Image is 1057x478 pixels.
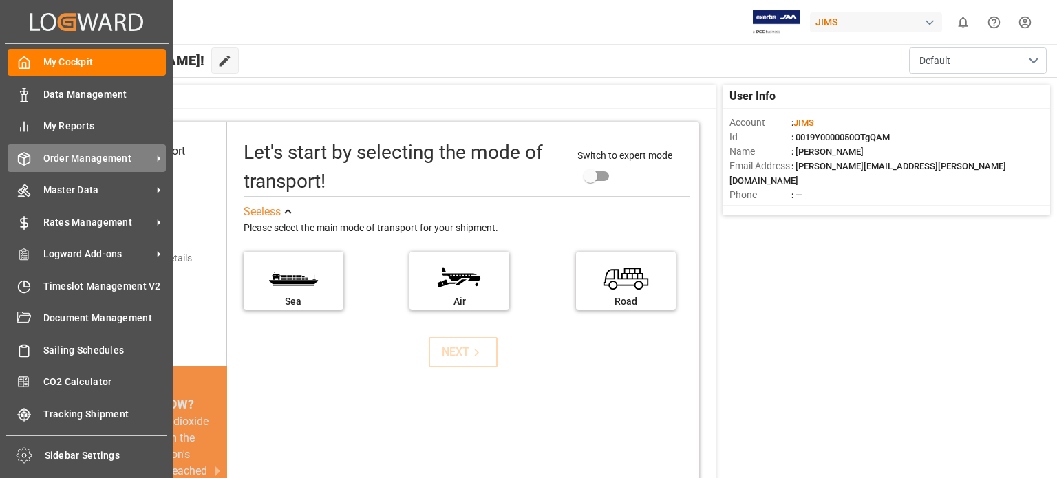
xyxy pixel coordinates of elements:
a: CO2 Calculator [8,369,166,395]
a: Data Management [8,80,166,107]
span: Sailing Schedules [43,343,167,358]
div: Road [583,294,669,309]
span: : [PERSON_NAME] [791,146,864,157]
span: Rates Management [43,215,152,230]
span: : — [791,190,802,200]
a: Sailing Schedules [8,336,166,363]
span: Id [729,130,791,144]
a: Document Management [8,305,166,332]
button: NEXT [429,337,498,367]
span: Order Management [43,151,152,166]
div: Add shipping details [106,251,192,265]
a: Timeslot Management V2 [8,272,166,299]
button: Help Center [979,7,1010,38]
span: User Info [729,88,776,105]
a: Tracking Shipment [8,400,166,427]
span: : [PERSON_NAME][EMAIL_ADDRESS][PERSON_NAME][DOMAIN_NAME] [729,161,1006,186]
a: My Cockpit [8,49,166,76]
span: Email Address [729,159,791,173]
img: Exertis%20JAM%20-%20Email%20Logo.jpg_1722504956.jpg [753,10,800,34]
div: Sea [250,294,337,309]
button: open menu [909,47,1047,74]
span: Master Data [43,183,152,197]
span: My Reports [43,119,167,133]
div: JIMS [810,12,942,32]
div: Let's start by selecting the mode of transport! [244,138,564,196]
span: Sidebar Settings [45,448,168,463]
span: : Shipper [791,204,826,215]
span: Phone [729,188,791,202]
span: Name [729,144,791,159]
span: Timeslot Management V2 [43,279,167,294]
button: show 0 new notifications [948,7,979,38]
span: Switch to expert mode [577,150,672,161]
span: Hello [PERSON_NAME]! [56,47,204,74]
span: Data Management [43,87,167,102]
span: Account [729,116,791,130]
span: My Cockpit [43,55,167,69]
span: Default [919,54,950,68]
span: : [791,118,814,128]
span: JIMS [793,118,814,128]
div: Air [416,294,502,309]
a: My Reports [8,113,166,140]
span: Account Type [729,202,791,217]
div: See less [244,204,281,220]
span: : 0019Y0000050OTgQAM [791,132,890,142]
div: Please select the main mode of transport for your shipment. [244,220,690,237]
span: Document Management [43,311,167,325]
span: CO2 Calculator [43,375,167,389]
button: JIMS [810,9,948,35]
span: Tracking Shipment [43,407,167,422]
span: Logward Add-ons [43,247,152,261]
div: NEXT [442,344,484,360]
